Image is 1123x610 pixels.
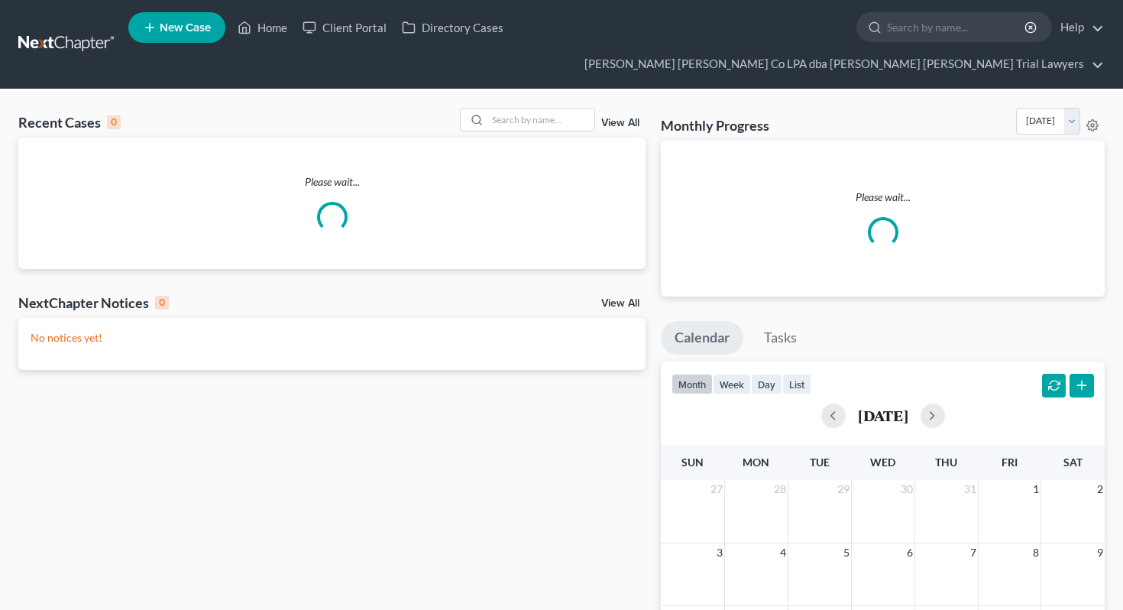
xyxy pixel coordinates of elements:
input: Search by name... [887,13,1027,41]
span: 1 [1031,480,1040,498]
span: Mon [743,456,769,469]
span: 28 [772,480,788,498]
button: week [713,374,751,394]
h2: [DATE] [858,407,908,423]
div: NextChapter Notices [18,294,169,312]
span: 30 [899,480,914,498]
input: Search by name... [487,109,594,131]
a: Tasks [750,321,811,355]
a: Client Portal [295,14,394,41]
a: Directory Cases [394,14,511,41]
a: Calendar [661,321,743,355]
h3: Monthly Progress [661,116,769,135]
span: 7 [969,543,978,562]
a: Help [1053,14,1104,41]
button: list [782,374,811,394]
span: 27 [709,480,724,498]
span: 9 [1095,543,1105,562]
span: 2 [1095,480,1105,498]
a: Home [230,14,295,41]
div: 0 [155,296,169,310]
span: 8 [1031,543,1040,562]
span: Fri [1002,456,1018,469]
button: month [672,374,713,394]
span: 3 [715,543,724,562]
button: day [751,374,782,394]
span: 31 [963,480,978,498]
span: 6 [905,543,914,562]
span: Sat [1063,456,1083,469]
span: Sun [681,456,704,469]
span: 5 [842,543,851,562]
p: Please wait... [673,190,1092,205]
a: View All [601,118,639,128]
div: 0 [107,115,121,129]
span: 29 [836,480,851,498]
p: Please wait... [18,174,646,190]
span: Thu [935,456,957,469]
span: New Case [160,22,211,34]
a: View All [601,298,639,309]
span: Tue [810,456,830,469]
span: 4 [778,543,788,562]
span: Wed [870,456,895,469]
p: No notices yet! [31,330,633,346]
div: Recent Cases [18,113,121,131]
a: [PERSON_NAME] [PERSON_NAME] Co LPA dba [PERSON_NAME] [PERSON_NAME] Trial Lawyers [577,50,1104,78]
